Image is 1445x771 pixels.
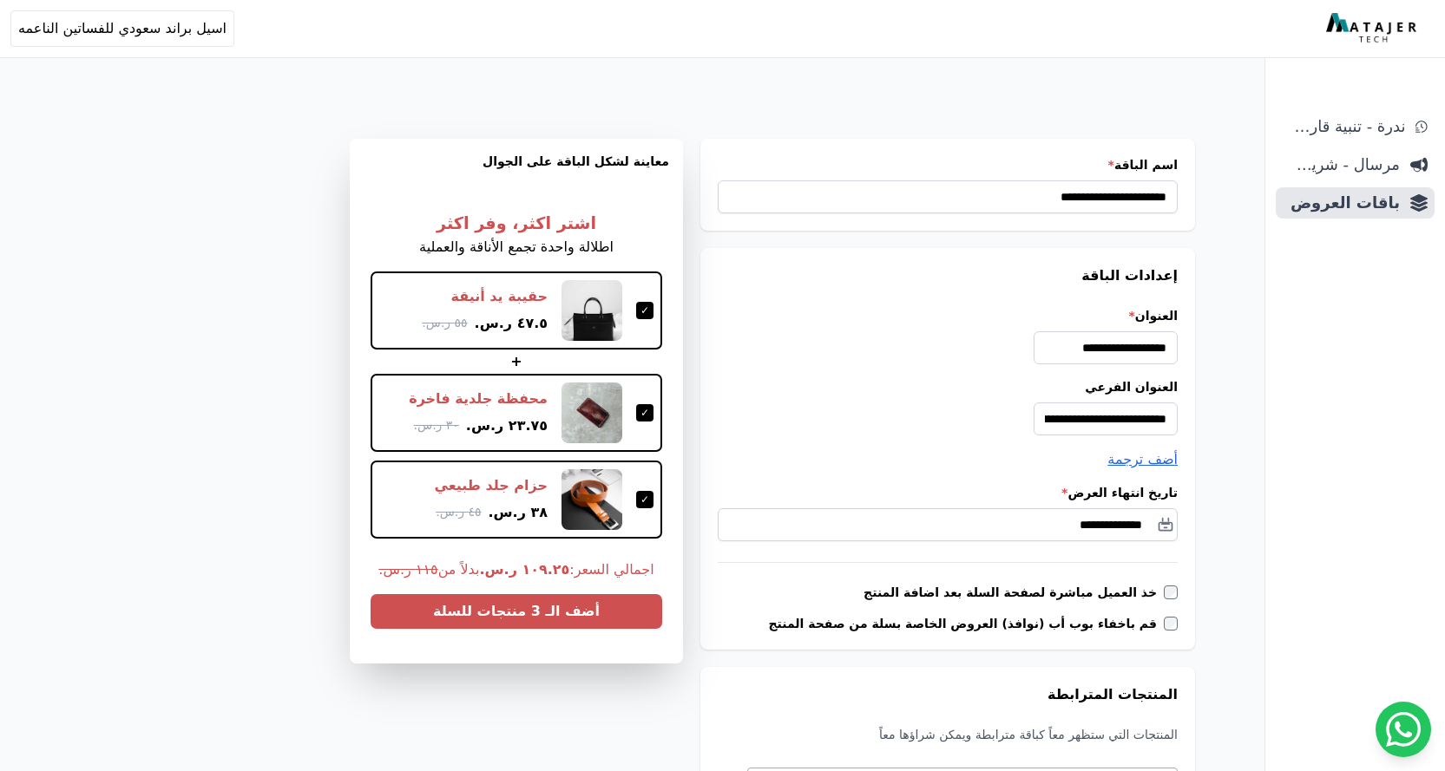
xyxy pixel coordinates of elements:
span: أضف الـ 3 منتجات للسلة [433,601,600,622]
h3: إعدادات الباقة [718,265,1178,286]
label: العنوان [718,307,1178,324]
img: MatajerTech Logo [1326,13,1421,44]
label: اسم الباقة [718,156,1178,173]
span: ندرة - تنبية قارب علي النفاذ [1283,114,1405,139]
span: ٥٥ ر.س. [422,314,467,332]
button: أضف الـ 3 منتجات للسلة [371,594,662,629]
h3: معاينة لشكل الباقة على الجوال [364,153,669,191]
label: قم باخفاء بوب أب (نوافذ) العروض الخاصة بسلة من صفحة المنتج [768,615,1164,632]
img: حزام جلد طبيعي [562,469,622,530]
img: محفظة جلدية فاخرة [562,382,622,443]
button: أضف ترجمة [1107,449,1178,470]
p: اطلالة واحدة تجمع الأناقة والعملية [371,237,662,258]
div: حزام جلد طبيعي [435,476,548,495]
div: حقيبة يد أنيقة [451,287,548,306]
h3: المنتجات المترابطة [718,684,1178,705]
span: ٢٣.٧٥ ر.س. [466,415,548,436]
span: ٤٥ ر.س. [436,503,481,521]
span: أضف ترجمة [1107,451,1178,467]
span: باقات العروض [1283,191,1400,215]
span: ٤٧.٥ ر.س. [475,313,548,334]
div: محفظة جلدية فاخرة [409,389,548,408]
span: ٣٠ ر.س. [414,416,459,435]
b: ١٠٩.٢٥ ر.س. [479,561,569,578]
p: المنتجات التي ستظهر معاً كباقة مترابطة ويمكن شراؤها معاً [718,726,1178,743]
img: حقيبة يد أنيقة [562,280,622,341]
span: مرسال - شريط دعاية [1283,153,1400,177]
label: خذ العميل مباشرة لصفحة السلة بعد اضافة المنتج [864,584,1164,601]
button: اسيل براند سعودي للفساتين الناعمه [10,10,234,47]
label: تاريخ انتهاء العرض [718,484,1178,501]
span: ٣٨ ر.س. [488,502,548,523]
span: اجمالي السعر: بدلاً من [371,559,662,580]
h3: اشتر اكثر، وفر اكثر [371,212,662,237]
span: اسيل براند سعودي للفساتين الناعمه [18,18,227,39]
label: العنوان الفرعي [718,378,1178,395]
s: ١١٥ ر.س. [378,561,437,578]
div: + [371,351,662,372]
